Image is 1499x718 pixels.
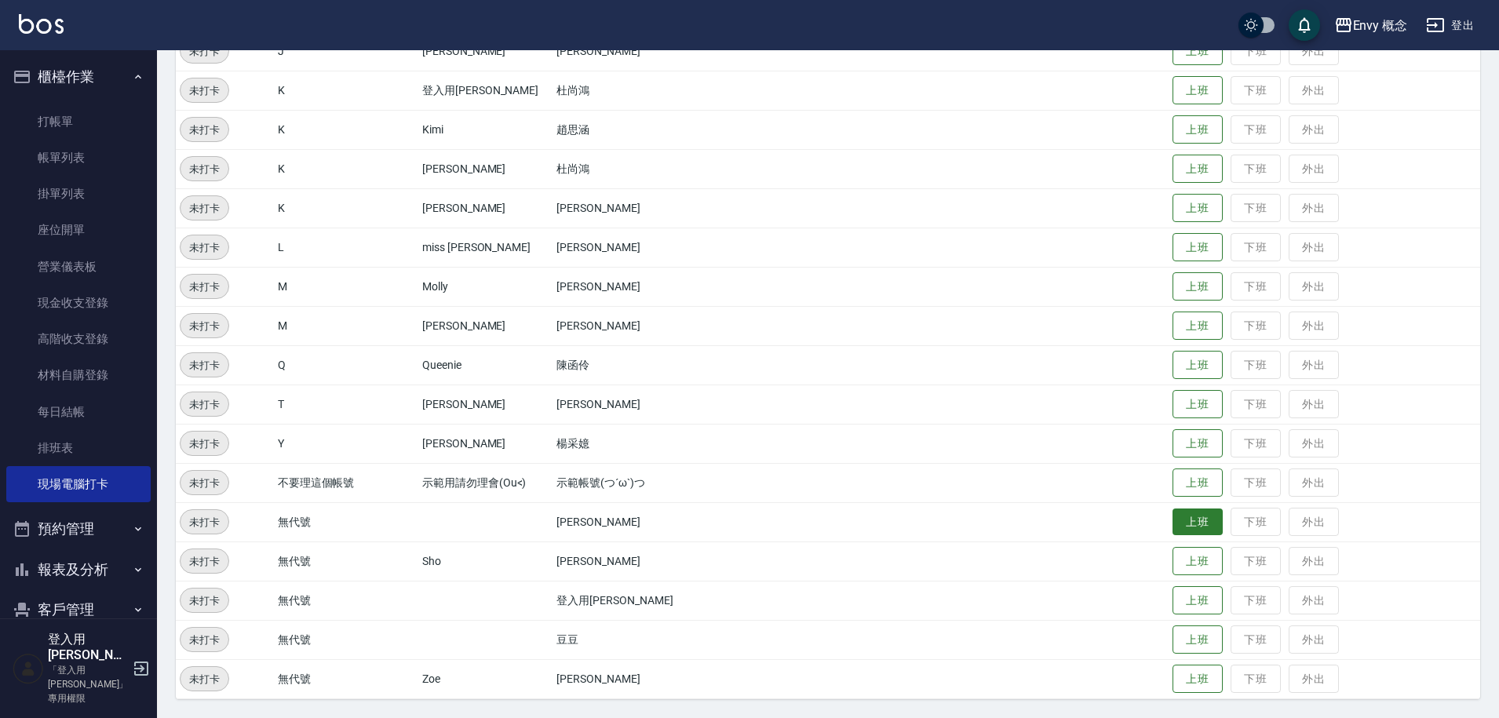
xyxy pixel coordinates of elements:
[48,632,128,663] h5: 登入用[PERSON_NAME]
[1353,16,1408,35] div: Envy 概念
[6,589,151,630] button: 客戶管理
[181,318,228,334] span: 未打卡
[1173,115,1223,144] button: 上班
[6,394,151,430] a: 每日結帳
[6,212,151,248] a: 座位開單
[553,149,765,188] td: 杜尚鴻
[1173,508,1223,536] button: 上班
[6,321,151,357] a: 高階收支登錄
[553,424,765,463] td: 楊采嬑
[48,663,128,705] p: 「登入用[PERSON_NAME]」專用權限
[6,430,151,466] a: 排班表
[418,424,553,463] td: [PERSON_NAME]
[274,581,418,620] td: 無代號
[1173,586,1223,615] button: 上班
[418,188,553,228] td: [PERSON_NAME]
[553,110,765,149] td: 趙思涵
[553,345,765,385] td: 陳函伶
[274,424,418,463] td: Y
[1173,194,1223,223] button: 上班
[418,659,553,698] td: Zoe
[181,592,228,609] span: 未打卡
[6,56,151,97] button: 櫃檯作業
[1328,9,1414,42] button: Envy 概念
[1173,429,1223,458] button: 上班
[418,228,553,267] td: miss [PERSON_NAME]
[418,306,553,345] td: [PERSON_NAME]
[19,14,64,34] img: Logo
[418,110,553,149] td: Kimi
[1173,155,1223,184] button: 上班
[6,249,151,285] a: 營業儀表板
[6,466,151,502] a: 現場電腦打卡
[274,306,418,345] td: M
[553,502,765,541] td: [PERSON_NAME]
[274,502,418,541] td: 無代號
[6,357,151,393] a: 材料自購登錄
[553,463,765,502] td: 示範帳號(つ´ω`)つ
[274,188,418,228] td: K
[553,71,765,110] td: 杜尚鴻
[274,31,418,71] td: J
[6,104,151,140] a: 打帳單
[6,508,151,549] button: 預約管理
[553,31,765,71] td: [PERSON_NAME]
[418,31,553,71] td: [PERSON_NAME]
[553,581,765,620] td: 登入用[PERSON_NAME]
[1173,351,1223,380] button: 上班
[1173,625,1223,654] button: 上班
[181,514,228,530] span: 未打卡
[1173,665,1223,694] button: 上班
[553,659,765,698] td: [PERSON_NAME]
[181,43,228,60] span: 未打卡
[553,267,765,306] td: [PERSON_NAME]
[6,549,151,590] button: 報表及分析
[181,161,228,177] span: 未打卡
[274,541,418,581] td: 無代號
[274,463,418,502] td: 不要理這個帳號
[418,385,553,424] td: [PERSON_NAME]
[1289,9,1320,41] button: save
[274,228,418,267] td: L
[274,620,418,659] td: 無代號
[274,110,418,149] td: K
[418,71,553,110] td: 登入用[PERSON_NAME]
[181,475,228,491] span: 未打卡
[13,653,44,684] img: Person
[553,188,765,228] td: [PERSON_NAME]
[6,176,151,212] a: 掛單列表
[418,541,553,581] td: Sho
[274,267,418,306] td: M
[553,541,765,581] td: [PERSON_NAME]
[1173,76,1223,105] button: 上班
[274,149,418,188] td: K
[181,82,228,99] span: 未打卡
[274,659,418,698] td: 無代號
[274,385,418,424] td: T
[181,632,228,648] span: 未打卡
[553,385,765,424] td: [PERSON_NAME]
[418,149,553,188] td: [PERSON_NAME]
[181,396,228,413] span: 未打卡
[181,436,228,452] span: 未打卡
[274,345,418,385] td: Q
[181,279,228,295] span: 未打卡
[181,671,228,687] span: 未打卡
[418,267,553,306] td: Molly
[1173,312,1223,341] button: 上班
[181,239,228,256] span: 未打卡
[553,228,765,267] td: [PERSON_NAME]
[553,306,765,345] td: [PERSON_NAME]
[181,200,228,217] span: 未打卡
[181,122,228,138] span: 未打卡
[1173,233,1223,262] button: 上班
[1420,11,1480,40] button: 登出
[418,345,553,385] td: Queenie
[181,553,228,570] span: 未打卡
[274,71,418,110] td: K
[1173,272,1223,301] button: 上班
[1173,468,1223,497] button: 上班
[6,285,151,321] a: 現金收支登錄
[418,463,553,502] td: 示範用請勿理會(Ou<)
[181,357,228,374] span: 未打卡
